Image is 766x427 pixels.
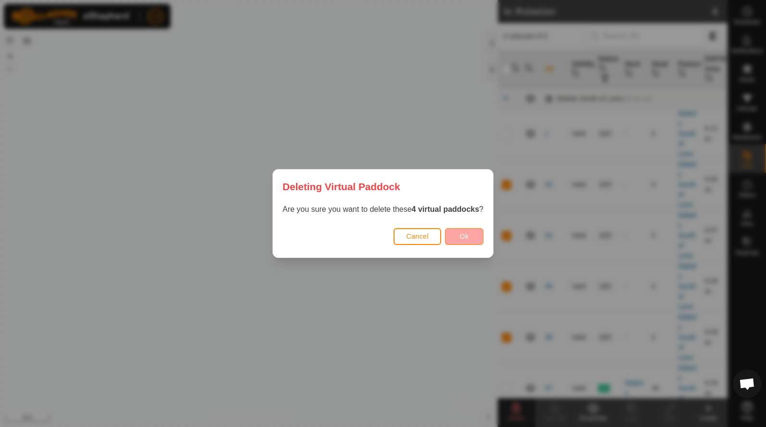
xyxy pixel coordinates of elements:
span: Deleting Virtual Paddock [283,179,400,194]
span: Cancel [406,232,429,240]
span: Ok [460,232,469,240]
button: Cancel [394,228,441,245]
button: Ok [445,228,483,245]
span: Are you sure you want to delete these ? [283,205,483,213]
div: Open chat [733,369,762,398]
strong: 4 virtual paddocks [412,205,480,213]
